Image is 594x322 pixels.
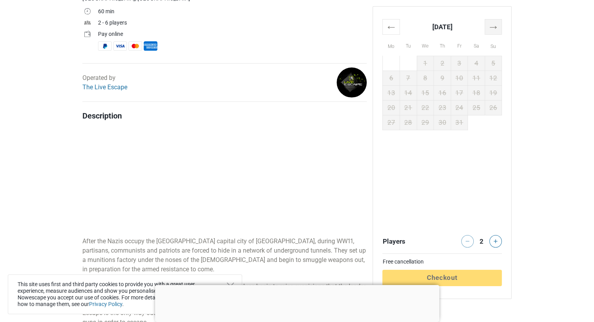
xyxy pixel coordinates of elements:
[98,30,367,38] div: Pay online
[434,56,451,71] td: 2
[485,34,502,56] th: Su
[400,71,417,85] td: 7
[451,115,468,130] td: 31
[485,19,502,34] th: →
[82,111,367,120] h4: Description
[485,100,502,115] td: 26
[451,71,468,85] td: 10
[227,283,234,290] button: Close
[82,73,127,92] div: Operated by
[382,130,502,227] iframe: Advertisement
[468,100,485,115] td: 25
[451,100,468,115] td: 24
[417,100,434,115] td: 22
[468,56,485,71] td: 4
[113,41,127,51] span: Visa
[400,115,417,130] td: 28
[400,19,485,34] th: [DATE]
[434,115,451,130] td: 30
[417,34,434,56] th: We
[400,34,417,56] th: Tu
[468,71,485,85] td: 11
[485,56,502,71] td: 5
[98,41,112,51] span: PayPal
[128,41,142,51] span: MasterCard
[383,85,400,100] td: 13
[434,34,451,56] th: Th
[383,100,400,115] td: 20
[417,56,434,71] td: 1
[383,19,400,34] th: ←
[98,18,367,29] td: 2 - 6 players
[417,71,434,85] td: 8
[417,85,434,100] td: 15
[434,71,451,85] td: 9
[155,285,439,320] iframe: Advertisement
[383,115,400,130] td: 27
[400,85,417,100] td: 14
[82,83,127,91] a: The Live Escape
[485,71,502,85] td: 12
[382,258,502,266] td: Free cancellation
[383,34,400,56] th: Mo
[144,41,157,51] span: American Express
[451,56,468,71] td: 3
[82,237,367,274] p: After the Nazis occupy the [GEOGRAPHIC_DATA] capital city of [GEOGRAPHIC_DATA], during WW11, part...
[468,34,485,56] th: Sa
[82,127,367,237] iframe: Advertisement
[337,67,367,97] img: 5e9f92a01c986bafl.png
[485,85,502,100] td: 19
[468,85,485,100] td: 18
[8,274,242,314] div: This site uses first and third party cookies to provide you with a great user experience, measure...
[451,85,468,100] td: 17
[434,100,451,115] td: 23
[417,115,434,130] td: 29
[379,235,442,248] div: Players
[451,34,468,56] th: Fr
[477,235,486,246] div: 2
[98,7,367,18] td: 60 min
[383,71,400,85] td: 6
[400,100,417,115] td: 21
[434,85,451,100] td: 16
[89,301,122,307] a: Privacy Policy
